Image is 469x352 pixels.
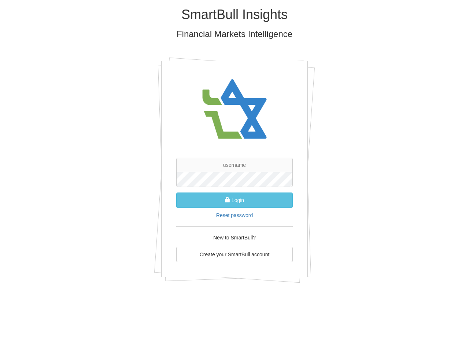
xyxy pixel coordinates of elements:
[20,29,449,39] h3: Financial Markets Intelligence
[176,158,293,172] input: username
[176,192,293,208] button: Login
[216,212,253,218] a: Reset password
[213,235,256,241] span: New to SmartBull?
[20,7,449,22] h1: SmartBull Insights
[198,72,271,147] img: avatar
[176,247,293,262] a: Create your SmartBull account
